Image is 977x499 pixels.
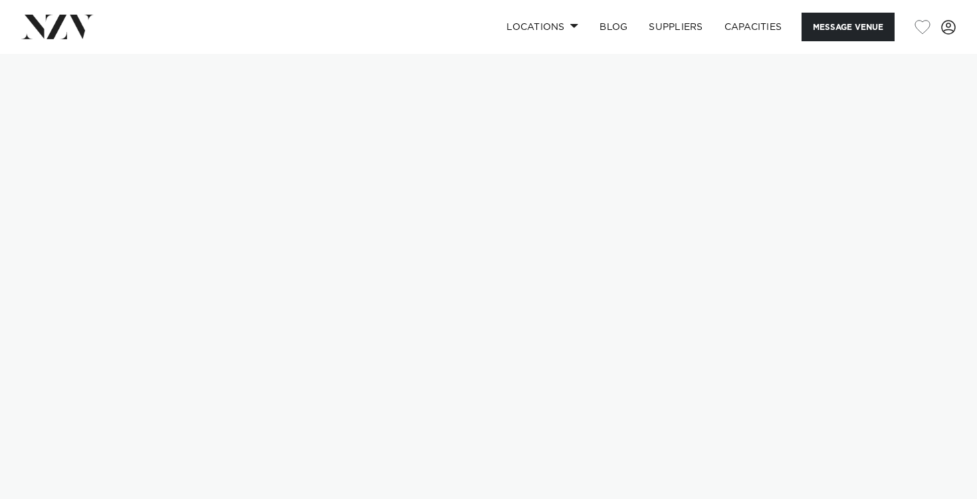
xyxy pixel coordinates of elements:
[714,13,793,41] a: Capacities
[21,15,94,39] img: nzv-logo.png
[496,13,589,41] a: Locations
[802,13,895,41] button: Message Venue
[638,13,713,41] a: SUPPLIERS
[589,13,638,41] a: BLOG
